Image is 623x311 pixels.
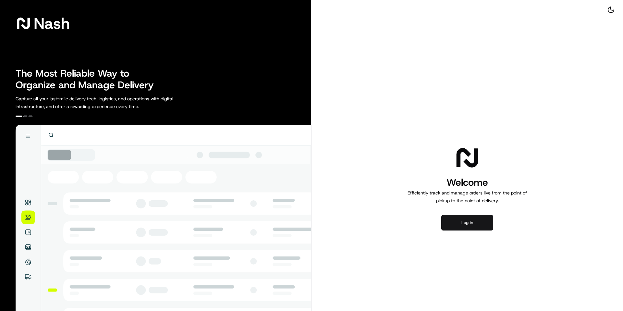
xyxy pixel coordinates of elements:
p: Capture all your last-mile delivery tech, logistics, and operations with digital infrastructure, ... [16,95,202,110]
button: Log in [441,215,493,230]
span: Nash [34,17,70,30]
h1: Welcome [405,176,530,189]
h2: The Most Reliable Way to Organize and Manage Delivery [16,68,161,91]
p: Efficiently track and manage orders live from the point of pickup to the point of delivery. [405,189,530,205]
